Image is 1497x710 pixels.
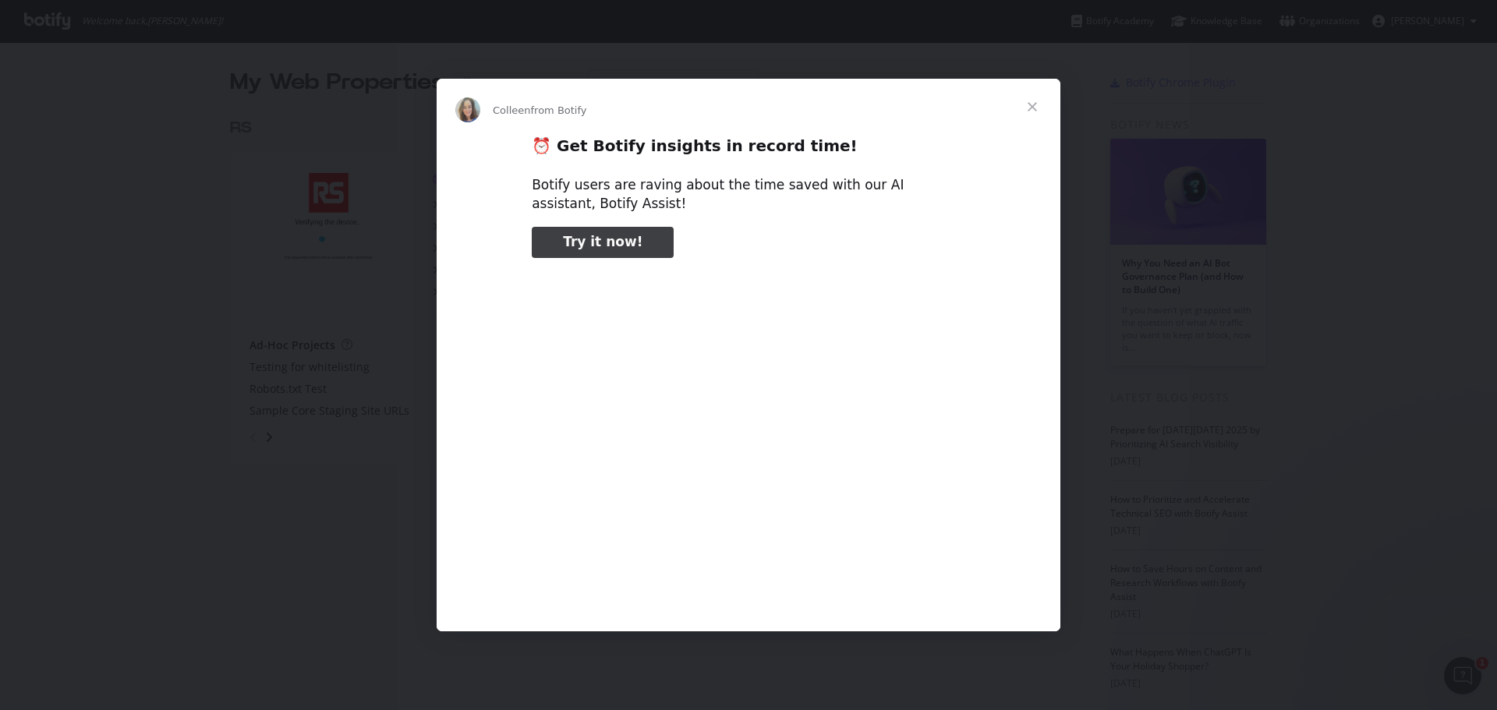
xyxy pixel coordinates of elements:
[563,234,642,249] span: Try it now!
[532,227,674,258] a: Try it now!
[532,176,965,214] div: Botify users are raving about the time saved with our AI assistant, Botify Assist!
[493,104,531,116] span: Colleen
[455,97,480,122] img: Profile image for Colleen
[532,136,965,164] h2: ⏰ Get Botify insights in record time!
[531,104,587,116] span: from Botify
[423,271,1074,596] video: Play video
[1004,79,1060,135] span: Close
